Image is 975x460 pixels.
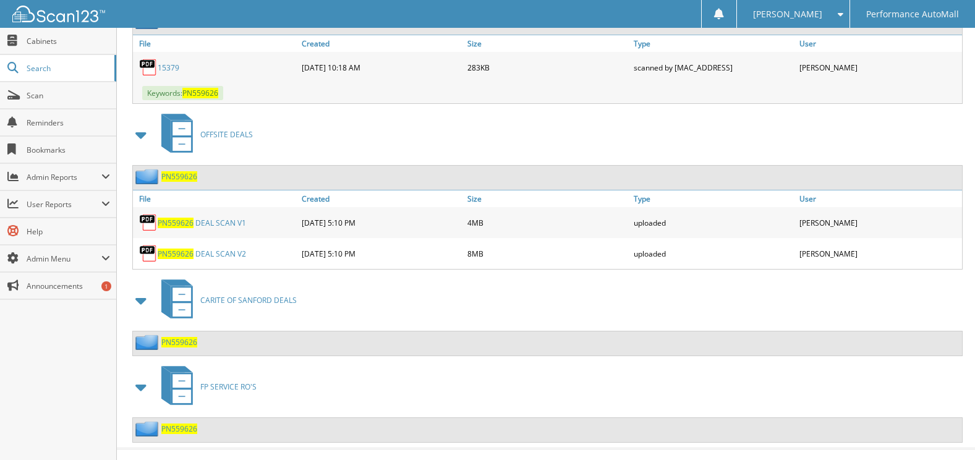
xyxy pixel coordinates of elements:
[796,241,962,266] div: [PERSON_NAME]
[464,35,630,52] a: Size
[12,6,105,22] img: scan123-logo-white.svg
[161,337,197,347] a: PN559626
[200,129,253,140] span: O F F S I T E D E A L S
[299,210,464,235] div: [DATE] 5:10 PM
[753,11,822,18] span: [PERSON_NAME]
[631,190,796,207] a: Type
[135,169,161,184] img: folder2.png
[154,362,257,411] a: FP SERVICE RO'S
[200,295,297,305] span: C A R I T E O F S A N F O R D D E A L S
[631,241,796,266] div: uploaded
[27,90,110,101] span: Scan
[464,241,630,266] div: 8MB
[796,190,962,207] a: User
[161,424,197,434] span: P N 5 5 9 6 2 6
[27,253,101,264] span: Admin Menu
[161,171,197,182] span: P N 5 5 9 6 2 6
[299,241,464,266] div: [DATE] 5:10 PM
[154,110,253,159] a: OFFSITE DEALS
[299,35,464,52] a: Created
[158,62,179,73] a: 15379
[161,424,197,434] a: PN559626
[139,213,158,232] img: PDF.png
[27,36,110,46] span: Cabinets
[135,334,161,350] img: folder2.png
[631,210,796,235] div: uploaded
[866,11,959,18] span: Performance AutoMall
[142,86,223,100] span: Keywords:
[101,281,111,291] div: 1
[631,35,796,52] a: Type
[133,35,299,52] a: File
[464,210,630,235] div: 4MB
[27,281,110,291] span: Announcements
[464,55,630,80] div: 283KB
[161,337,197,347] span: P N 5 5 9 6 2 6
[161,171,197,182] a: PN559626
[139,244,158,263] img: PDF.png
[631,55,796,80] div: scanned by [MAC_ADDRESS]
[154,276,297,325] a: CARITE OF SANFORD DEALS
[796,35,962,52] a: User
[182,88,218,98] span: P N 5 5 9 6 2 6
[299,190,464,207] a: Created
[27,117,110,128] span: Reminders
[796,210,962,235] div: [PERSON_NAME]
[27,172,101,182] span: Admin Reports
[139,58,158,77] img: PDF.png
[200,381,257,392] span: F P S E R V I C E R O ' S
[299,55,464,80] div: [DATE] 10:18 AM
[464,190,630,207] a: Size
[158,249,194,259] span: P N 5 5 9 6 2 6
[158,218,194,228] span: P N 5 5 9 6 2 6
[27,63,108,74] span: Search
[158,249,246,259] a: PN559626 DEAL SCAN V2
[158,218,246,228] a: PN559626 DEAL SCAN V1
[27,226,110,237] span: Help
[135,421,161,437] img: folder2.png
[133,190,299,207] a: File
[27,145,110,155] span: Bookmarks
[796,55,962,80] div: [PERSON_NAME]
[27,199,101,210] span: User Reports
